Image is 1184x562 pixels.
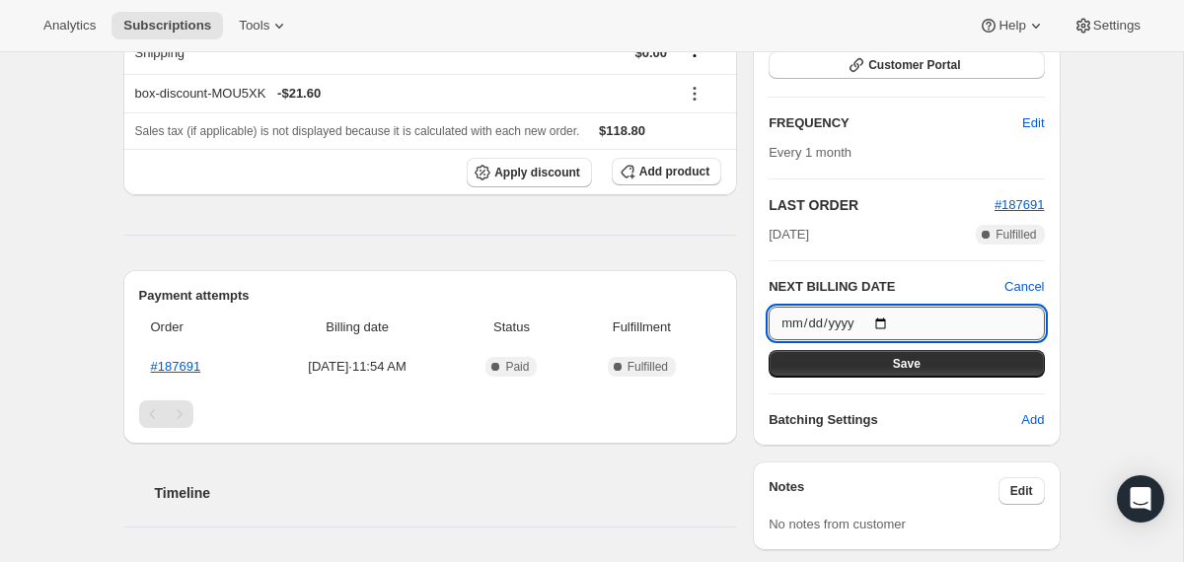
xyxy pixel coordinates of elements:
span: [DATE] · 11:54 AM [265,357,450,377]
span: Analytics [43,18,96,34]
nav: Pagination [139,400,722,428]
span: Sales tax (if applicable) is not displayed because it is calculated with each new order. [135,124,580,138]
h2: NEXT BILLING DATE [769,277,1004,297]
span: Add [1021,410,1044,430]
span: $118.80 [599,123,645,138]
span: Paid [505,359,529,375]
span: Billing date [265,317,450,337]
span: Every 1 month [769,145,851,160]
span: Fulfilled [628,359,668,375]
h2: LAST ORDER [769,195,995,215]
span: Fulfillment [574,317,710,337]
button: Edit [999,477,1045,505]
button: Cancel [1004,277,1044,297]
button: Edit [1010,107,1056,139]
span: No notes from customer [769,517,906,531]
button: Subscriptions [111,12,223,39]
button: Save [769,350,1044,378]
a: #187691 [151,359,201,374]
span: Edit [1022,113,1044,133]
th: Shipping [123,31,401,74]
button: Settings [1062,12,1152,39]
th: Order [139,306,259,349]
button: Customer Portal [769,51,1044,79]
h2: FREQUENCY [769,113,1022,133]
span: [DATE] [769,225,809,245]
span: - $21.60 [277,84,321,104]
button: #187691 [995,195,1045,215]
span: Help [999,18,1025,34]
span: Apply discount [494,165,580,180]
span: Status [461,317,561,337]
button: Apply discount [467,158,592,187]
h2: Payment attempts [139,286,722,306]
button: Add [1009,404,1056,436]
div: Open Intercom Messenger [1117,475,1164,523]
span: $0.00 [635,45,668,60]
button: Add product [612,158,721,185]
button: Analytics [32,12,108,39]
button: Help [967,12,1057,39]
span: Settings [1093,18,1141,34]
a: #187691 [995,197,1045,212]
h3: Notes [769,477,999,505]
span: Save [893,356,921,372]
span: Edit [1010,483,1033,499]
span: Tools [239,18,269,34]
span: Customer Portal [868,57,960,73]
span: Fulfilled [996,227,1036,243]
div: box-discount-MOU5XK [135,84,668,104]
h6: Batching Settings [769,410,1021,430]
button: Tools [227,12,301,39]
span: Subscriptions [123,18,211,34]
h2: Timeline [155,483,738,503]
span: Add product [639,164,709,179]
